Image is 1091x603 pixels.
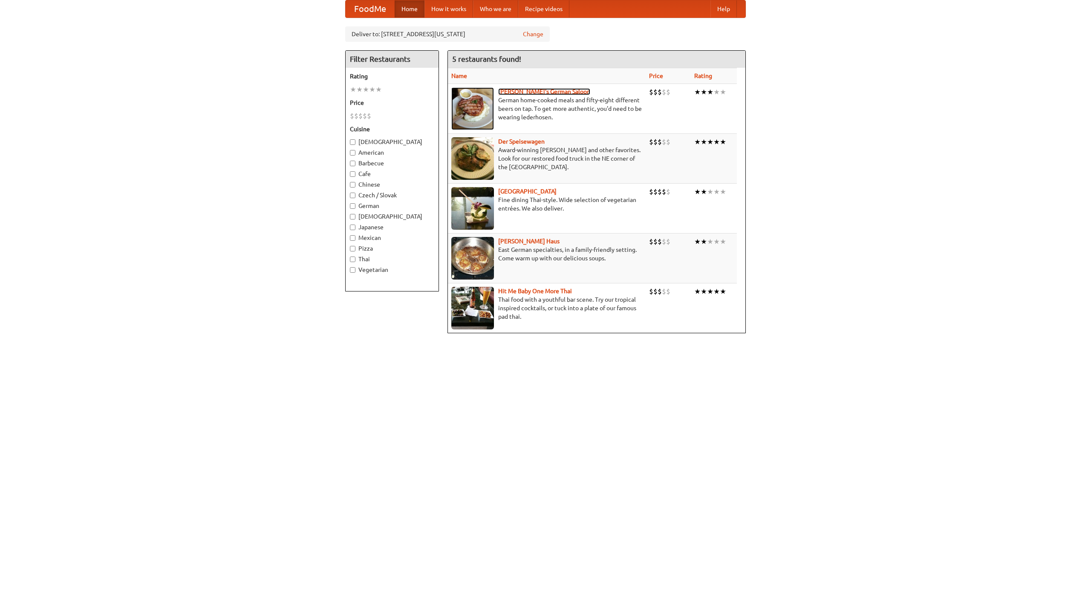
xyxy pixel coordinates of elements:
li: $ [666,187,670,196]
li: $ [354,111,358,121]
li: ★ [701,287,707,296]
label: [DEMOGRAPHIC_DATA] [350,212,434,221]
li: ★ [713,237,720,246]
a: [GEOGRAPHIC_DATA] [498,188,557,195]
input: Japanese [350,225,355,230]
h5: Cuisine [350,125,434,133]
li: $ [649,87,653,97]
li: $ [350,111,354,121]
li: ★ [350,85,356,94]
a: Change [523,30,543,38]
label: Japanese [350,223,434,231]
li: ★ [707,237,713,246]
li: $ [653,87,658,97]
li: ★ [720,87,726,97]
p: East German specialties, in a family-friendly setting. Come warm up with our delicious soups. [451,245,642,263]
img: kohlhaus.jpg [451,237,494,280]
li: ★ [356,85,363,94]
label: Mexican [350,234,434,242]
ng-pluralize: 5 restaurants found! [452,55,521,63]
li: $ [666,87,670,97]
input: Vegetarian [350,267,355,273]
li: $ [658,187,662,196]
a: Price [649,72,663,79]
label: Vegetarian [350,265,434,274]
li: $ [649,237,653,246]
p: Thai food with a youthful bar scene. Try our tropical inspired cocktails, or tuck into a plate of... [451,295,642,321]
label: Cafe [350,170,434,178]
a: Hit Me Baby One More Thai [498,288,572,294]
li: ★ [713,137,720,147]
li: $ [653,237,658,246]
img: speisewagen.jpg [451,137,494,180]
li: $ [662,237,666,246]
li: $ [658,87,662,97]
li: ★ [701,187,707,196]
a: Der Speisewagen [498,138,545,145]
li: $ [662,137,666,147]
input: Czech / Slovak [350,193,355,198]
li: ★ [694,237,701,246]
a: Home [395,0,424,17]
li: ★ [694,187,701,196]
li: ★ [707,87,713,97]
li: ★ [694,287,701,296]
label: Czech / Slovak [350,191,434,199]
label: Barbecue [350,159,434,167]
label: American [350,148,434,157]
a: [PERSON_NAME]'s German Saloon [498,88,590,95]
a: Name [451,72,467,79]
input: German [350,203,355,209]
li: $ [653,137,658,147]
li: ★ [707,137,713,147]
label: German [350,202,434,210]
li: $ [666,137,670,147]
li: ★ [701,137,707,147]
img: esthers.jpg [451,87,494,130]
input: [DEMOGRAPHIC_DATA] [350,214,355,219]
li: $ [367,111,371,121]
li: ★ [694,137,701,147]
a: Who we are [473,0,518,17]
p: Award-winning [PERSON_NAME] and other favorites. Look for our restored food truck in the NE corne... [451,146,642,171]
li: $ [662,187,666,196]
label: Thai [350,255,434,263]
li: ★ [720,187,726,196]
li: ★ [713,87,720,97]
p: German home-cooked meals and fifty-eight different beers on tap. To get more authentic, you'd nee... [451,96,642,121]
li: $ [658,287,662,296]
a: FoodMe [346,0,395,17]
h4: Filter Restaurants [346,51,439,68]
li: $ [658,237,662,246]
li: $ [358,111,363,121]
li: $ [653,187,658,196]
li: $ [666,237,670,246]
li: ★ [694,87,701,97]
img: satay.jpg [451,187,494,230]
input: American [350,150,355,156]
li: ★ [720,287,726,296]
li: $ [363,111,367,121]
li: ★ [707,187,713,196]
li: $ [662,87,666,97]
input: Chinese [350,182,355,188]
input: Thai [350,257,355,262]
li: ★ [363,85,369,94]
li: $ [658,137,662,147]
li: ★ [701,237,707,246]
li: ★ [707,287,713,296]
div: Deliver to: [STREET_ADDRESS][US_STATE] [345,26,550,42]
label: Pizza [350,244,434,253]
input: Barbecue [350,161,355,166]
label: Chinese [350,180,434,189]
input: Cafe [350,171,355,177]
input: Pizza [350,246,355,251]
li: ★ [701,87,707,97]
li: ★ [713,187,720,196]
li: $ [649,287,653,296]
a: Help [710,0,737,17]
